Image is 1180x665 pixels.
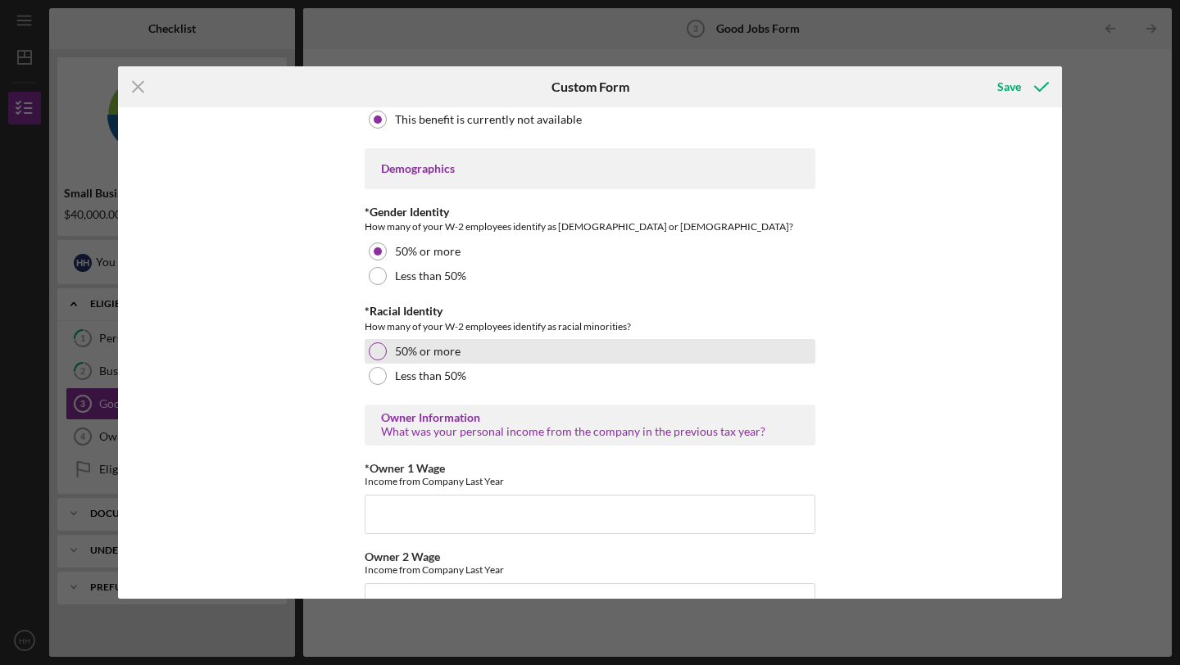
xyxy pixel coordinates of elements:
[365,319,815,335] div: How many of your W-2 employees identify as racial minorities?
[381,425,799,438] div: What was your personal income from the company in the previous tax year?
[381,411,799,424] div: Owner Information
[365,219,815,235] div: How many of your W-2 employees identify as [DEMOGRAPHIC_DATA] or [DEMOGRAPHIC_DATA]?
[395,345,461,358] label: 50% or more
[365,206,815,219] div: *Gender Identity
[997,70,1021,103] div: Save
[551,79,629,94] h6: Custom Form
[381,162,799,175] div: Demographics
[395,113,582,126] label: This benefit is currently not available
[365,475,815,487] div: Income from Company Last Year
[981,70,1062,103] button: Save
[395,269,466,283] label: Less than 50%
[395,245,461,258] label: 50% or more
[365,550,440,563] label: Owner 2 Wage
[395,369,466,382] label: Less than 50%
[365,563,815,576] div: Income from Company Last Year
[365,461,445,475] label: *Owner 1 Wage
[365,305,815,318] div: *Racial Identity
